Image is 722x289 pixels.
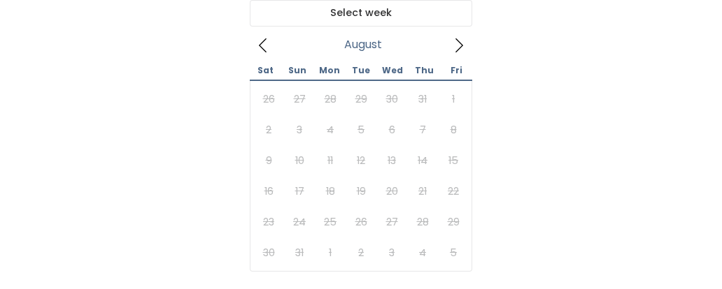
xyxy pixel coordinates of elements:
span: Sun [281,66,313,75]
span: Fri [441,66,472,75]
span: Mon [313,66,345,75]
span: Tue [345,66,376,75]
span: Sat [250,66,281,75]
span: August [344,42,382,47]
span: Thu [409,66,440,75]
span: Wed [377,66,409,75]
